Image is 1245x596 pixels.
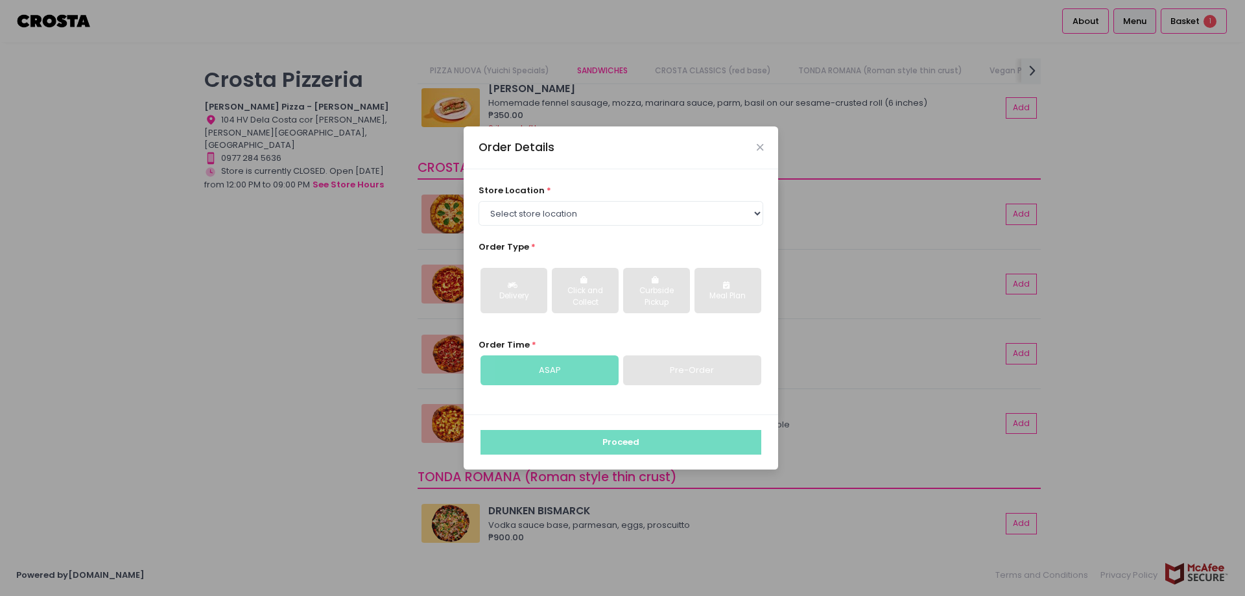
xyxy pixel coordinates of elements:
span: Order Time [479,339,530,351]
button: Proceed [480,430,761,455]
div: Curbside Pickup [632,285,681,308]
button: Close [757,144,763,150]
div: Delivery [490,291,538,302]
div: Order Details [479,139,554,156]
span: store location [479,184,545,197]
span: Order Type [479,241,529,253]
div: Meal Plan [704,291,752,302]
div: Click and Collect [561,285,610,308]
